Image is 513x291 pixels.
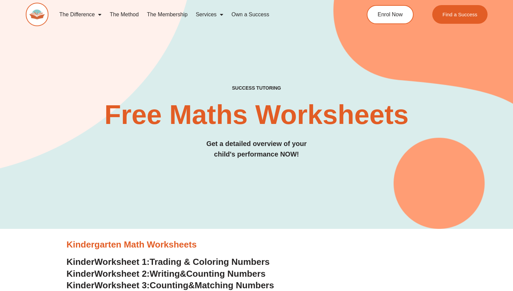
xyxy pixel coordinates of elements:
[66,269,266,279] a: KinderWorksheet 2:Writing&Counting Numbers
[66,257,94,267] span: Kinder
[66,269,94,279] span: Kinder
[66,280,274,290] a: KinderWorksheet 3:Counting&Matching Numbers
[378,12,403,17] span: Enrol Now
[150,269,180,279] span: Writing
[26,85,488,91] h4: SUCCESS TUTORING​
[106,7,142,22] a: The Method
[432,5,488,24] a: Find a Success
[442,12,477,17] span: Find a Success
[479,258,513,291] iframe: Chat Widget
[26,139,488,160] h3: Get a detailed overview of your child's performance NOW!
[227,7,273,22] a: Own a Success
[150,257,270,267] span: Trading & Coloring Numbers
[192,7,227,22] a: Services
[150,280,188,290] span: Counting
[66,280,94,290] span: Kinder
[66,257,270,267] a: KinderWorksheet 1:Trading & Coloring Numbers
[55,7,341,22] nav: Menu
[94,280,150,290] span: Worksheet 3:
[94,269,150,279] span: Worksheet 2:
[367,5,414,24] a: Enrol Now
[143,7,192,22] a: The Membership
[26,101,488,128] h2: Free Maths Worksheets​
[94,257,150,267] span: Worksheet 1:
[66,239,446,251] h3: Kindergarten Math Worksheets
[195,280,274,290] span: Matching Numbers
[186,269,266,279] span: Counting Numbers
[55,7,106,22] a: The Difference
